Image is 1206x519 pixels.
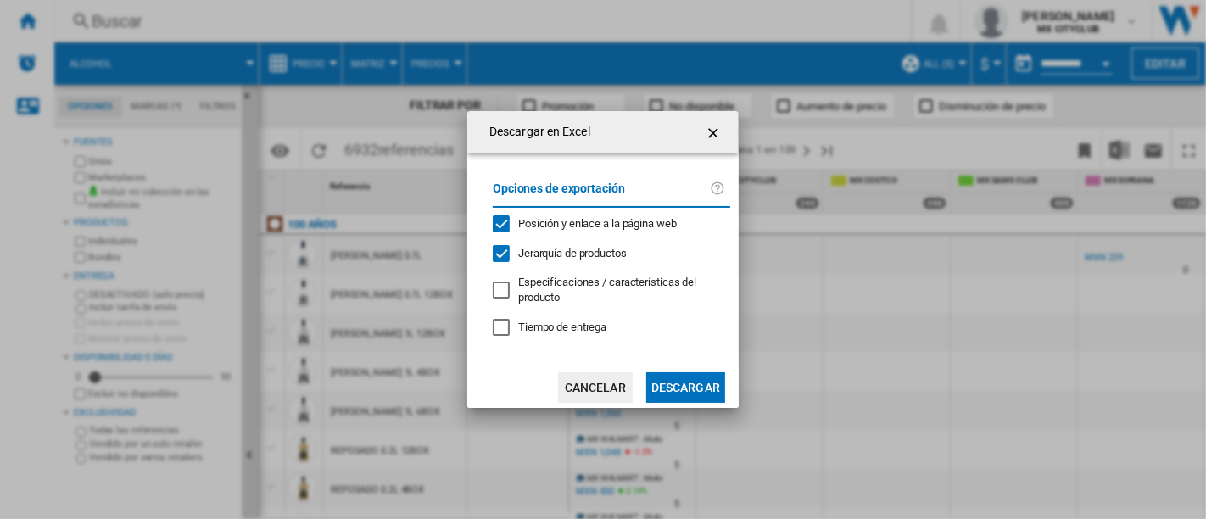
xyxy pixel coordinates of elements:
[558,372,633,403] button: Cancelar
[518,217,677,230] span: Posición y enlace a la página web
[493,320,730,336] md-checkbox: Tiempo de entrega
[705,123,725,143] ng-md-icon: getI18NText('BUTTONS.CLOSE_DIALOG')
[698,115,732,149] button: getI18NText('BUTTONS.CLOSE_DIALOG')
[646,372,725,403] button: Descargar
[518,247,627,259] span: Jerarquía de productos
[518,321,606,333] span: Tiempo de entrega
[518,276,696,304] span: Especificaciones / características del producto
[481,124,590,141] h4: Descargar en Excel
[518,275,717,305] div: Solo se aplica a la Visión Categoría
[493,179,710,210] label: Opciones de exportación
[493,216,717,232] md-checkbox: Posición y enlace a la página web
[493,245,717,261] md-checkbox: Jerarquía de productos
